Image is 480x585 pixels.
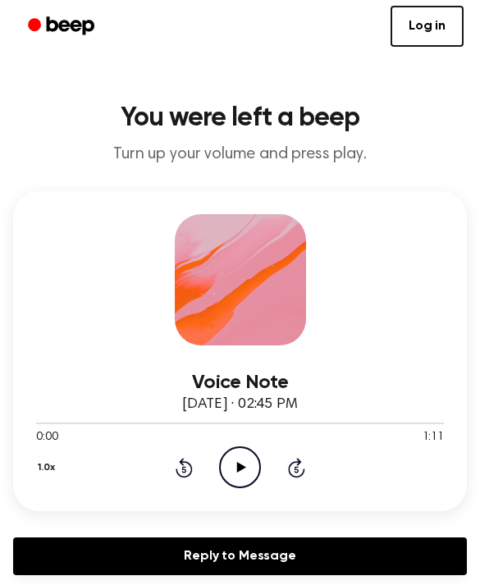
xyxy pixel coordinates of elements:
[36,372,444,394] h3: Voice Note
[423,429,444,446] span: 1:11
[36,454,61,482] button: 1.0x
[13,144,467,165] p: Turn up your volume and press play.
[16,11,109,43] a: Beep
[391,6,464,47] a: Log in
[36,429,57,446] span: 0:00
[13,537,467,575] a: Reply to Message
[13,105,467,131] h1: You were left a beep
[182,397,297,412] span: [DATE] · 02:45 PM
